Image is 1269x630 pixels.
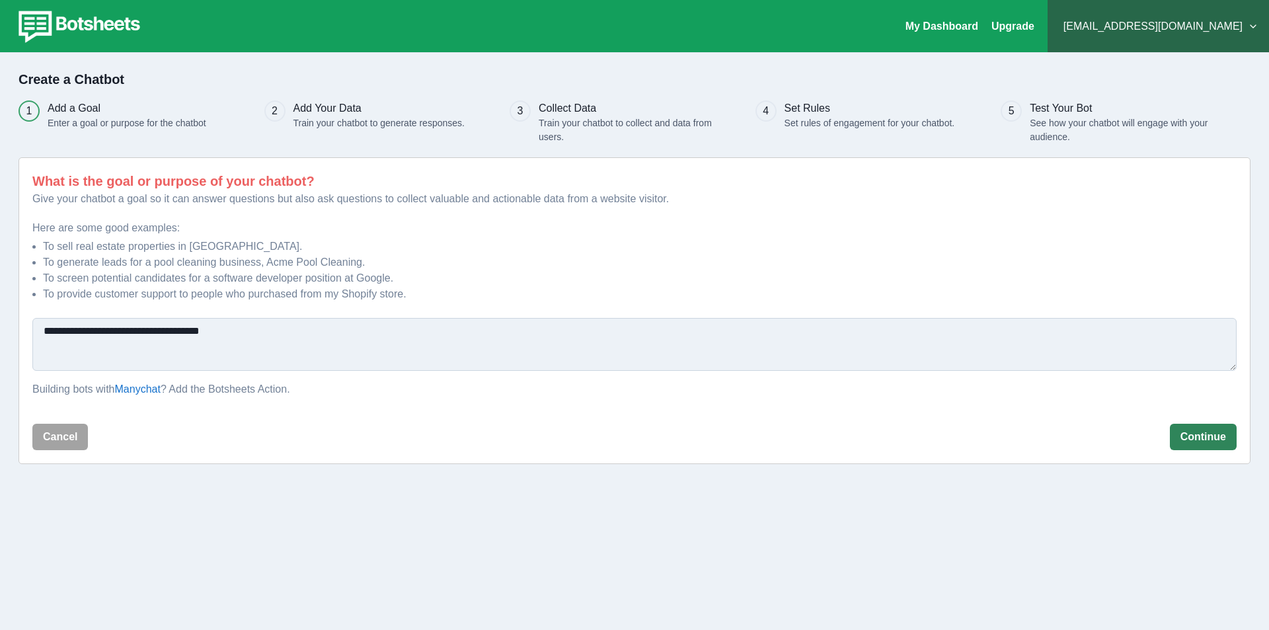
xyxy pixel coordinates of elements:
p: See how your chatbot will engage with your audience. [1030,116,1217,144]
li: To generate leads for a pool cleaning business, Acme Pool Cleaning. [43,255,1237,270]
img: botsheets-logo.png [11,8,144,45]
button: [EMAIL_ADDRESS][DOMAIN_NAME] [1058,13,1258,40]
a: Upgrade [991,20,1034,32]
p: Set rules of engagement for your chatbot. [785,116,955,130]
h3: Set Rules [785,100,955,116]
a: Manychat [115,383,161,395]
p: Here are some good examples: [32,220,1237,236]
h3: Add a Goal [48,100,206,116]
h3: Collect Data [539,100,715,116]
p: What is the goal or purpose of your chatbot? [32,171,1237,191]
div: 5 [1009,103,1015,119]
p: Building bots with ? Add the Botsheets Action. [32,381,1237,397]
p: Enter a goal or purpose for the chatbot [48,116,206,130]
button: Cancel [32,424,88,450]
p: Train your chatbot to generate responses. [293,116,465,130]
div: 3 [518,103,523,119]
h2: Create a Chatbot [19,71,1250,87]
p: Train your chatbot to collect and data from users. [539,116,715,144]
li: To sell real estate properties in [GEOGRAPHIC_DATA]. [43,239,1237,255]
div: 2 [272,103,278,119]
p: Give your chatbot a goal so it can answer questions but also ask questions to collect valuable an... [32,191,1237,207]
div: 1 [26,103,32,119]
h3: Test Your Bot [1030,100,1217,116]
li: To provide customer support to people who purchased from my Shopify store. [43,286,1237,302]
li: To screen potential candidates for a software developer position at Google. [43,270,1237,286]
a: My Dashboard [905,20,978,32]
div: Progress [19,100,1250,144]
div: 4 [763,103,769,119]
button: Continue [1170,424,1237,450]
h3: Add Your Data [293,100,465,116]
